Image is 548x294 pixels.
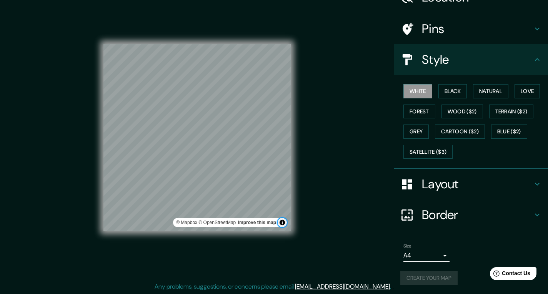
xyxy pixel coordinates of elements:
button: Cartoon ($2) [435,125,485,139]
div: A4 [403,249,450,262]
div: . [391,282,392,291]
button: Natural [473,84,508,98]
button: White [403,84,432,98]
button: Forest [403,105,435,119]
div: Layout [394,169,548,199]
button: Blue ($2) [491,125,527,139]
button: Wood ($2) [441,105,483,119]
div: . [392,282,394,291]
button: Terrain ($2) [489,105,534,119]
h4: Layout [422,176,533,192]
button: Toggle attribution [278,218,287,227]
a: [EMAIL_ADDRESS][DOMAIN_NAME] [295,282,390,291]
h4: Pins [422,21,533,37]
canvas: Map [103,44,291,231]
iframe: Help widget launcher [480,264,540,286]
a: Mapbox [176,220,197,225]
h4: Border [422,207,533,223]
button: Black [438,84,467,98]
div: Pins [394,13,548,44]
button: Love [515,84,540,98]
button: Grey [403,125,429,139]
div: Style [394,44,548,75]
a: Map feedback [238,220,276,225]
button: Satellite ($3) [403,145,453,159]
h4: Style [422,52,533,67]
label: Size [403,243,411,249]
p: Any problems, suggestions, or concerns please email . [155,282,391,291]
div: Border [394,199,548,230]
a: OpenStreetMap [198,220,236,225]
